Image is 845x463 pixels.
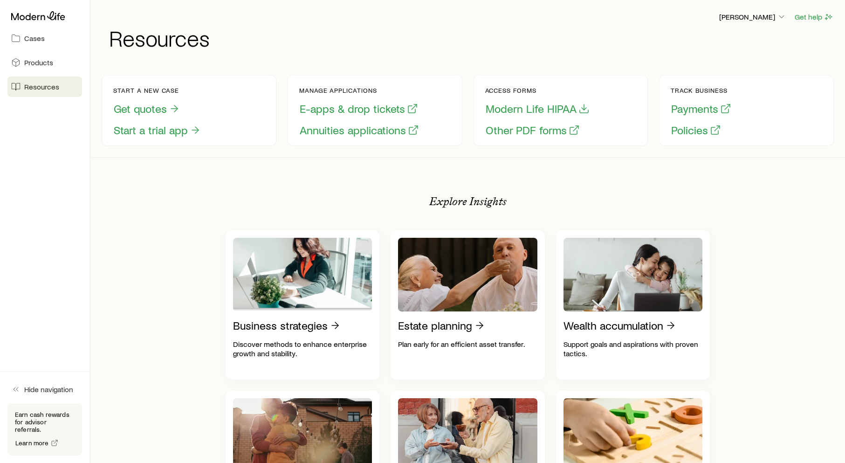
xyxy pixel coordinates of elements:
[299,87,419,94] p: Manage applications
[233,319,328,332] p: Business strategies
[391,230,545,380] a: Estate planningPlan early for an efficient asset transfer.
[671,87,732,94] p: Track business
[719,12,787,23] button: [PERSON_NAME]
[7,52,82,73] a: Products
[233,339,372,358] p: Discover methods to enhance enterprise growth and stability.
[485,87,590,94] p: Access forms
[233,238,372,311] img: Business strategies
[299,123,419,138] button: Annuities applications
[24,82,59,91] span: Resources
[671,102,732,116] button: Payments
[429,195,507,208] p: Explore Insights
[485,102,590,116] button: Modern Life HIPAA
[398,319,472,332] p: Estate planning
[556,230,710,380] a: Wealth accumulationSupport goals and aspirations with proven tactics.
[719,12,786,21] p: [PERSON_NAME]
[113,87,201,94] p: Start a new case
[7,76,82,97] a: Resources
[226,230,380,380] a: Business strategiesDiscover methods to enhance enterprise growth and stability.
[671,123,721,138] button: Policies
[15,440,49,446] span: Learn more
[299,102,419,116] button: E-apps & drop tickets
[398,339,537,349] p: Plan early for an efficient asset transfer.
[113,102,180,116] button: Get quotes
[398,238,537,311] img: Estate planning
[113,123,201,138] button: Start a trial app
[7,403,82,456] div: Earn cash rewards for advisor referrals.Learn more
[24,34,45,43] span: Cases
[24,385,73,394] span: Hide navigation
[563,339,703,358] p: Support goals and aspirations with proven tactics.
[563,319,663,332] p: Wealth accumulation
[7,379,82,400] button: Hide navigation
[7,28,82,48] a: Cases
[109,27,834,49] h1: Resources
[24,58,53,67] span: Products
[485,123,580,138] button: Other PDF forms
[15,411,75,433] p: Earn cash rewards for advisor referrals.
[563,238,703,311] img: Wealth accumulation
[794,12,834,22] button: Get help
